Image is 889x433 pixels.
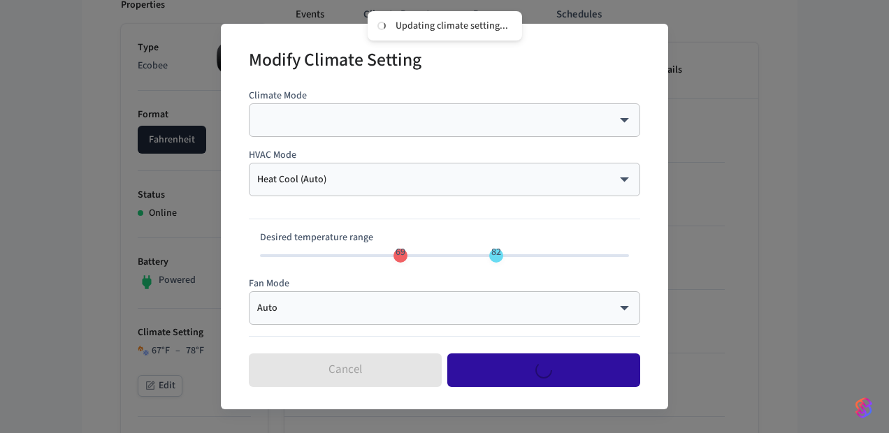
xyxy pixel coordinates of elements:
[855,397,872,419] img: SeamLogoGradient.69752ec5.svg
[249,277,640,291] p: Fan Mode
[249,148,640,163] p: HVAC Mode
[249,89,640,103] p: Climate Mode
[257,173,632,186] div: Heat Cool (Auto)
[257,301,632,315] div: Auto
[260,230,629,245] p: Desired temperature range
[396,20,508,32] div: Updating climate setting...
[491,245,501,259] span: 82
[249,41,421,83] h2: Modify Climate Setting
[396,245,405,259] span: 69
